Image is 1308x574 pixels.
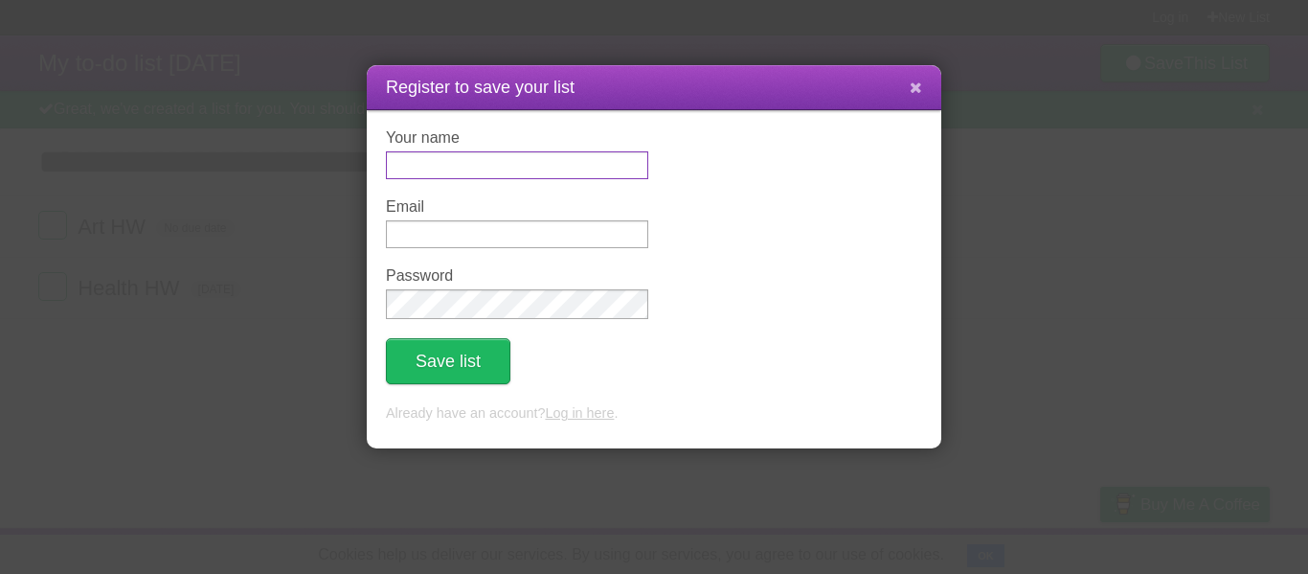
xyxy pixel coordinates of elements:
h1: Register to save your list [386,75,922,101]
a: Log in here [545,405,614,421]
label: Password [386,267,648,285]
label: Email [386,198,648,216]
label: Your name [386,129,648,147]
button: Save list [386,338,510,384]
p: Already have an account? . [386,403,922,425]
